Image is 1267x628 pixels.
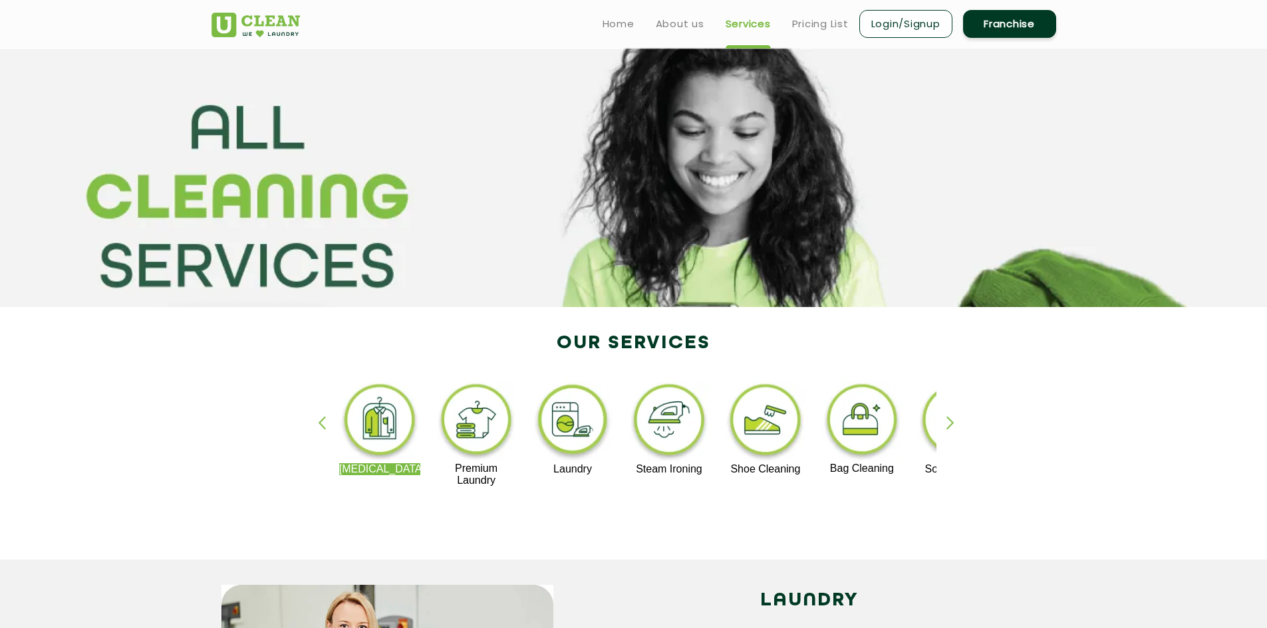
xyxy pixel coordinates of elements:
[436,463,517,486] p: Premium Laundry
[436,381,517,463] img: premium_laundry_cleaning_11zon.webp
[211,13,300,37] img: UClean Laundry and Dry Cleaning
[821,381,903,463] img: bag_cleaning_11zon.webp
[629,381,710,463] img: steam_ironing_11zon.webp
[629,463,710,475] p: Steam Ironing
[532,381,614,463] img: laundry_cleaning_11zon.webp
[917,463,999,475] p: Sofa Cleaning
[726,16,771,32] a: Services
[917,381,999,463] img: sofa_cleaning_11zon.webp
[603,16,634,32] a: Home
[339,381,421,463] img: dry_cleaning_11zon.webp
[656,16,704,32] a: About us
[792,16,849,32] a: Pricing List
[859,10,952,38] a: Login/Signup
[821,463,903,474] p: Bag Cleaning
[339,463,421,475] p: [MEDICAL_DATA]
[573,585,1046,617] h2: LAUNDRY
[963,10,1056,38] a: Franchise
[725,463,807,475] p: Shoe Cleaning
[532,463,614,475] p: Laundry
[725,381,807,463] img: shoe_cleaning_11zon.webp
